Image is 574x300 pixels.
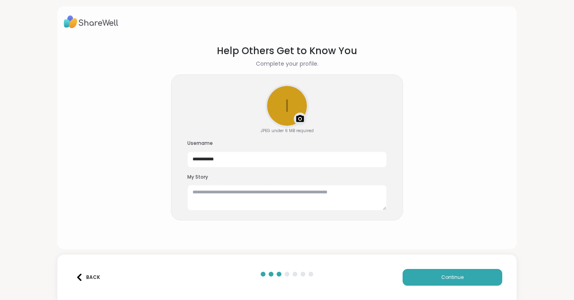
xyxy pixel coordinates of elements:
[72,269,104,286] button: Back
[64,13,118,31] img: ShareWell Logo
[217,44,357,58] h1: Help Others Get to Know You
[261,128,314,134] div: JPEG under 6 MB required
[187,174,387,181] h3: My Story
[256,60,318,68] h2: Complete your profile.
[441,274,464,281] span: Continue
[76,274,100,281] div: Back
[187,140,387,147] h3: Username
[403,269,502,286] button: Continue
